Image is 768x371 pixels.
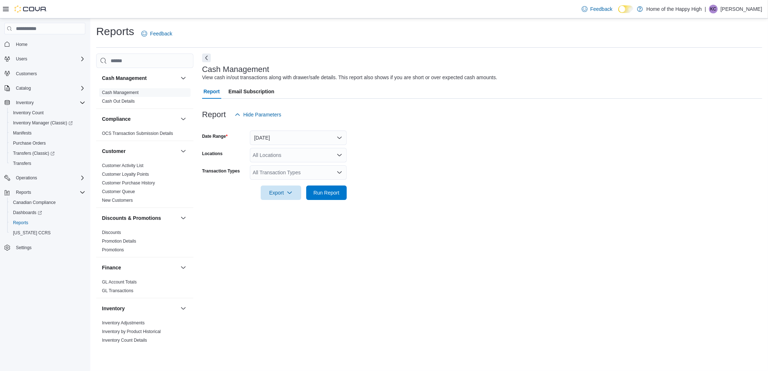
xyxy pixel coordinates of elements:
div: Finance [96,278,193,298]
a: Feedback [138,26,175,41]
span: Home [13,39,85,48]
a: GL Transactions [102,288,133,293]
a: Canadian Compliance [10,198,59,207]
h3: Customer [102,148,125,155]
div: Customer [96,161,193,208]
span: Inventory Count [10,108,85,117]
button: Open list of options [337,152,342,158]
span: Transfers (Classic) [13,150,55,156]
button: Customer [179,147,188,155]
span: Purchase Orders [13,140,46,146]
div: Compliance [96,129,193,141]
button: Compliance [179,115,188,123]
button: Discounts & Promotions [179,214,188,222]
button: Run Report [306,185,347,200]
span: Customer Loyalty Points [102,171,149,177]
button: Finance [102,264,178,271]
span: Export [265,185,297,200]
button: Next [202,54,211,62]
a: Cash Out Details [102,99,135,104]
button: Cash Management [179,74,188,82]
p: Home of the Happy High [647,5,702,13]
button: Settings [1,242,88,253]
span: Customers [16,71,37,77]
button: Inventory [13,98,37,107]
button: Open list of options [337,170,342,175]
h3: Compliance [102,115,131,123]
a: Customer Purchase History [102,180,155,185]
button: Export [261,185,301,200]
button: Customer [102,148,178,155]
span: Inventory [13,98,85,107]
input: Dark Mode [618,5,633,13]
div: Kristin Coady [709,5,718,13]
button: Inventory [1,98,88,108]
span: Dashboards [10,208,85,217]
span: Settings [13,243,85,252]
a: Discounts [102,230,121,235]
span: Reports [10,218,85,227]
span: Hide Parameters [243,111,281,118]
a: Cash Management [102,90,138,95]
span: Inventory Count Details [102,337,147,343]
span: Email Subscription [229,84,274,99]
h1: Reports [96,24,134,39]
button: Discounts & Promotions [102,214,178,222]
a: Dashboards [7,208,88,218]
span: Purchase Orders [10,139,85,148]
button: Users [13,55,30,63]
span: Reports [13,220,28,226]
button: Reports [1,187,88,197]
span: Washington CCRS [10,229,85,237]
span: Settings [16,245,31,251]
label: Transaction Types [202,168,240,174]
label: Locations [202,151,223,157]
button: Compliance [102,115,178,123]
span: Operations [16,175,37,181]
span: [US_STATE] CCRS [13,230,51,236]
button: Catalog [13,84,34,93]
a: Dashboards [10,208,45,217]
button: [DATE] [250,131,347,145]
span: Cash Out Details [102,98,135,104]
a: Transfers (Classic) [10,149,57,158]
span: Report [204,84,220,99]
a: Promotion Details [102,239,136,244]
h3: Cash Management [102,74,147,82]
a: Inventory Count [10,108,47,117]
a: Feedback [579,2,615,16]
div: Cash Management [96,88,193,108]
a: Manifests [10,129,34,137]
button: Cash Management [102,74,178,82]
span: Transfers (Classic) [10,149,85,158]
button: Home [1,39,88,49]
button: Operations [13,174,40,182]
a: New Customers [102,198,133,203]
span: Home [16,42,27,47]
span: Dashboards [13,210,42,216]
a: Purchase Orders [10,139,49,148]
a: Customer Queue [102,189,135,194]
button: Inventory [102,305,178,312]
a: Inventory by Product Historical [102,329,161,334]
span: Reports [16,189,31,195]
a: [US_STATE] CCRS [10,229,54,237]
h3: Discounts & Promotions [102,214,161,222]
a: Inventory Manager (Classic) [10,119,76,127]
button: Customers [1,68,88,79]
button: Users [1,54,88,64]
a: Customer Activity List [102,163,144,168]
a: Promotions [102,247,124,252]
span: Inventory Manager (Classic) [13,120,73,126]
button: Inventory Count [7,108,88,118]
p: [PERSON_NAME] [721,5,762,13]
span: Catalog [13,84,85,93]
a: Customers [13,69,40,78]
nav: Complex example [4,36,85,272]
button: Purchase Orders [7,138,88,148]
span: Manifests [13,130,31,136]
